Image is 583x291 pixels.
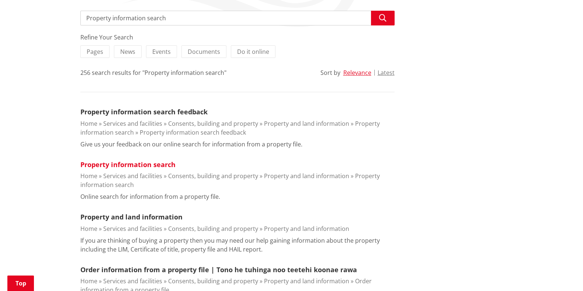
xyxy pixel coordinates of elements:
a: Property information search feedback [140,128,246,136]
a: Top [7,276,34,291]
div: Sort by [320,68,340,77]
a: Property and land information [80,212,183,221]
a: Services and facilities [103,225,162,233]
input: Search input [80,11,395,25]
a: Property information search [80,172,380,189]
a: Consents, building and property [168,119,258,128]
p: If you are thinking of buying a property then you may need our help gaining information about the... [80,236,395,254]
a: Property information search feedback [80,107,208,116]
a: Property information search [80,160,176,169]
a: Property information search [80,119,380,136]
a: Consents, building and property [168,225,258,233]
span: Do it online [237,48,269,56]
a: Home [80,172,97,180]
a: Consents, building and property [168,172,258,180]
span: Events [152,48,171,56]
span: Pages [87,48,103,56]
a: Property and land information [264,119,349,128]
iframe: Messenger Launcher [549,260,576,287]
span: News [120,48,135,56]
div: Refine Your Search [80,33,395,42]
div: 256 search results for "Property information search" [80,68,226,77]
a: Home [80,119,97,128]
p: Online search for information from a property file. [80,192,220,201]
a: Order information from a property file | Tono he tuhinga noo teetehi koonae rawa [80,265,357,274]
a: Home [80,225,97,233]
a: Home [80,277,97,285]
a: Services and facilities [103,277,162,285]
a: Property and land information [264,225,349,233]
a: Services and facilities [103,172,162,180]
span: Documents [188,48,220,56]
button: Relevance [343,69,371,76]
a: Consents, building and property [168,277,258,285]
a: Services and facilities [103,119,162,128]
a: Property and land information [264,172,349,180]
a: Property and land information [264,277,349,285]
button: Latest [378,69,395,76]
p: Give us your feedback on our online search for information from a property file. [80,140,302,149]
